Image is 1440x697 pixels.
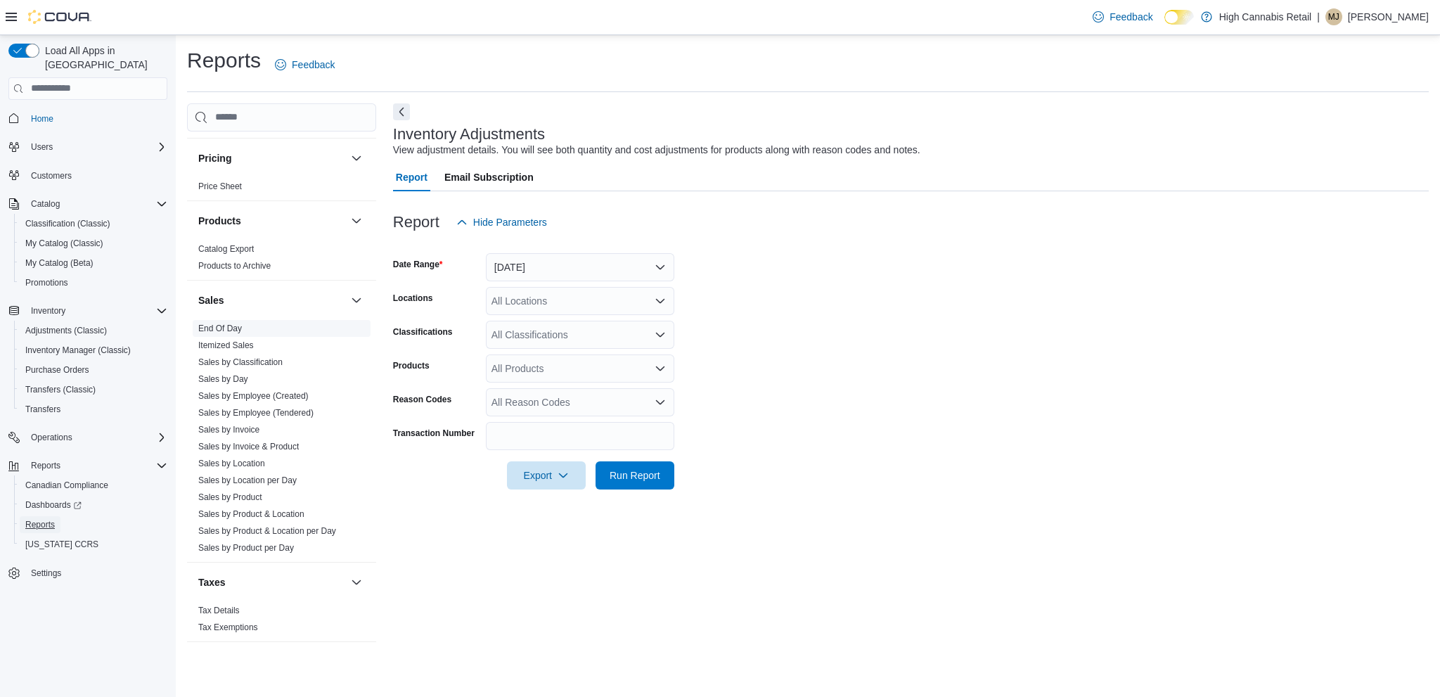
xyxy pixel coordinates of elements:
[393,326,453,338] label: Classifications
[198,243,254,255] span: Catalog Export
[20,381,101,398] a: Transfers (Classic)
[31,113,53,124] span: Home
[25,384,96,395] span: Transfers (Classic)
[20,401,66,418] a: Transfers
[31,198,60,210] span: Catalog
[31,170,72,181] span: Customers
[20,362,167,378] span: Purchase Orders
[198,622,258,632] a: Tax Exemptions
[20,516,167,533] span: Reports
[198,525,336,537] span: Sales by Product & Location per Day
[31,305,65,316] span: Inventory
[1325,8,1342,25] div: Madison Johnson
[25,139,58,155] button: Users
[1348,8,1429,25] p: [PERSON_NAME]
[25,277,68,288] span: Promotions
[25,345,131,356] span: Inventory Manager (Classic)
[20,362,95,378] a: Purchase Orders
[3,137,173,157] button: Users
[20,497,87,513] a: Dashboards
[187,602,376,641] div: Taxes
[14,515,173,535] button: Reports
[25,499,82,511] span: Dashboards
[198,260,271,271] span: Products to Archive
[31,432,72,443] span: Operations
[198,408,314,418] a: Sales by Employee (Tendered)
[20,274,167,291] span: Promotions
[3,428,173,447] button: Operations
[3,563,173,583] button: Settings
[198,606,240,615] a: Tax Details
[20,342,136,359] a: Inventory Manager (Classic)
[393,259,443,270] label: Date Range
[25,364,89,376] span: Purchase Orders
[25,167,77,184] a: Customers
[20,215,116,232] a: Classification (Classic)
[25,539,98,550] span: [US_STATE] CCRS
[20,255,99,271] a: My Catalog (Beta)
[393,394,451,405] label: Reason Codes
[655,397,666,408] button: Open list of options
[14,495,173,515] a: Dashboards
[198,459,265,468] a: Sales by Location
[198,458,265,469] span: Sales by Location
[198,181,242,191] a: Price Sheet
[610,468,660,482] span: Run Report
[31,141,53,153] span: Users
[8,103,167,620] nav: Complex example
[507,461,586,490] button: Export
[25,257,94,269] span: My Catalog (Beta)
[198,374,248,384] a: Sales by Day
[3,165,173,186] button: Customers
[198,575,226,589] h3: Taxes
[348,150,365,167] button: Pricing
[198,424,259,435] span: Sales by Invoice
[14,214,173,234] button: Classification (Classic)
[14,399,173,419] button: Transfers
[14,535,173,554] button: [US_STATE] CCRS
[198,391,309,401] a: Sales by Employee (Created)
[198,214,345,228] button: Products
[20,477,114,494] a: Canadian Compliance
[28,10,91,24] img: Cova
[20,477,167,494] span: Canadian Compliance
[20,322,112,339] a: Adjustments (Classic)
[348,574,365,591] button: Taxes
[393,103,410,120] button: Next
[198,357,283,367] a: Sales by Classification
[198,340,254,351] span: Itemized Sales
[25,404,60,415] span: Transfers
[198,323,242,334] span: End Of Day
[198,244,254,254] a: Catalog Export
[20,322,167,339] span: Adjustments (Classic)
[1087,3,1158,31] a: Feedback
[393,126,545,143] h3: Inventory Adjustments
[20,235,167,252] span: My Catalog (Classic)
[20,401,167,418] span: Transfers
[198,340,254,350] a: Itemized Sales
[20,497,167,513] span: Dashboards
[393,293,433,304] label: Locations
[14,360,173,380] button: Purchase Orders
[198,492,262,503] span: Sales by Product
[1164,10,1194,25] input: Dark Mode
[393,143,920,158] div: View adjustment details. You will see both quantity and cost adjustments for products along with ...
[20,536,104,553] a: [US_STATE] CCRS
[451,208,553,236] button: Hide Parameters
[393,214,439,231] h3: Report
[198,509,304,519] a: Sales by Product & Location
[25,302,167,319] span: Inventory
[31,568,61,579] span: Settings
[14,253,173,273] button: My Catalog (Beta)
[25,238,103,249] span: My Catalog (Classic)
[25,457,66,474] button: Reports
[25,429,78,446] button: Operations
[198,181,242,192] span: Price Sheet
[198,151,345,165] button: Pricing
[198,492,262,502] a: Sales by Product
[198,441,299,452] span: Sales by Invoice & Product
[198,475,297,485] a: Sales by Location per Day
[198,442,299,452] a: Sales by Invoice & Product
[655,363,666,374] button: Open list of options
